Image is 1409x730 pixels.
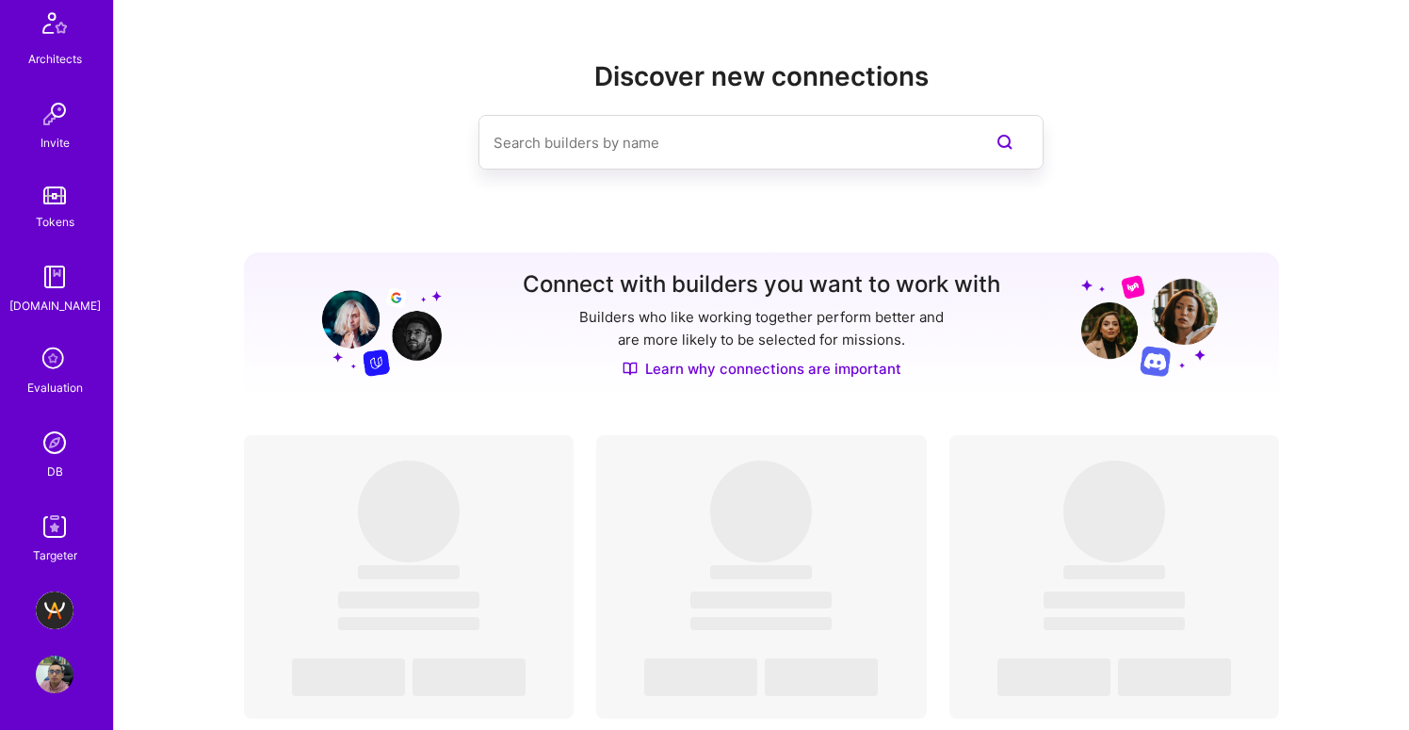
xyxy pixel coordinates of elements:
[575,306,947,351] p: Builders who like working together perform better and are more likely to be selected for missions.
[36,95,73,133] img: Invite
[31,592,78,629] a: A.Team - Grow A.Team's Community & Demand
[9,296,101,316] div: [DOMAIN_NAME]
[36,212,74,232] div: Tokens
[1044,592,1185,608] span: ‌
[36,592,73,629] img: A.Team - Grow A.Team's Community & Demand
[338,617,479,630] span: ‌
[36,508,73,545] img: Skill Targeter
[27,378,83,397] div: Evaluation
[28,49,82,69] div: Architects
[36,424,73,462] img: Admin Search
[710,461,812,562] span: ‌
[358,461,460,562] span: ‌
[36,656,73,693] img: User Avatar
[33,545,77,565] div: Targeter
[623,359,901,379] a: Learn why connections are important
[765,658,878,696] span: ‌
[31,656,78,693] a: User Avatar
[292,658,405,696] span: ‌
[338,592,479,608] span: ‌
[1081,274,1218,377] img: Grow your network
[1063,565,1165,579] span: ‌
[32,4,77,49] img: Architects
[36,258,73,296] img: guide book
[413,658,526,696] span: ‌
[358,565,460,579] span: ‌
[623,361,638,377] img: Discover
[523,271,1000,299] h3: Connect with builders you want to work with
[710,565,812,579] span: ‌
[37,342,73,378] i: icon SelectionTeam
[494,119,953,167] input: Search builders by name
[994,131,1016,154] i: icon SearchPurple
[43,187,66,204] img: tokens
[1063,461,1165,562] span: ‌
[644,658,757,696] span: ‌
[997,658,1110,696] span: ‌
[40,133,70,153] div: Invite
[1044,617,1185,630] span: ‌
[1118,658,1231,696] span: ‌
[47,462,63,481] div: DB
[690,592,832,608] span: ‌
[690,617,832,630] span: ‌
[244,61,1280,92] h2: Discover new connections
[305,273,442,377] img: Grow your network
